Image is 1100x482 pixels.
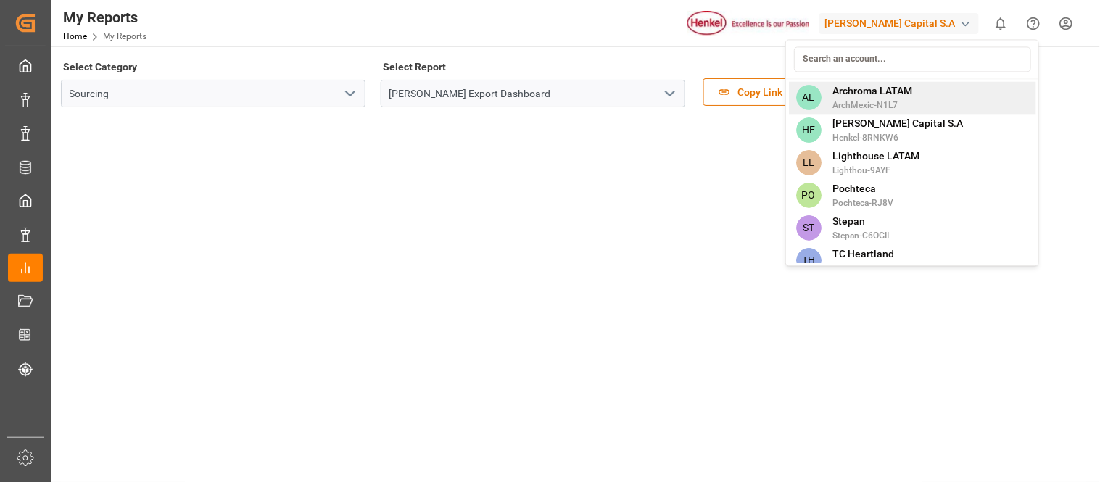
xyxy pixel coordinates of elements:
[796,215,822,241] span: ST
[796,150,822,175] span: LL
[833,149,920,164] span: Lighthouse LATAM
[833,262,907,275] span: TCHeartland-LF4M
[794,46,1031,72] input: Search an account...
[833,246,907,262] span: TC Heartland
[833,181,894,196] span: Pochteca
[833,196,894,209] span: Pochteca-RJ8V
[796,183,822,208] span: PO
[833,131,964,144] span: Henkel-8RNKW6
[833,214,890,229] span: Stepan
[833,116,964,131] span: [PERSON_NAME] Capital S.A
[833,229,890,242] span: Stepan-C6OGII
[796,85,822,110] span: AL
[833,83,913,99] span: Archroma LATAM
[833,99,913,112] span: ArchMexic-N1L7
[833,164,920,177] span: Lighthou-9AYF
[796,248,822,273] span: TH
[796,117,822,143] span: HE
